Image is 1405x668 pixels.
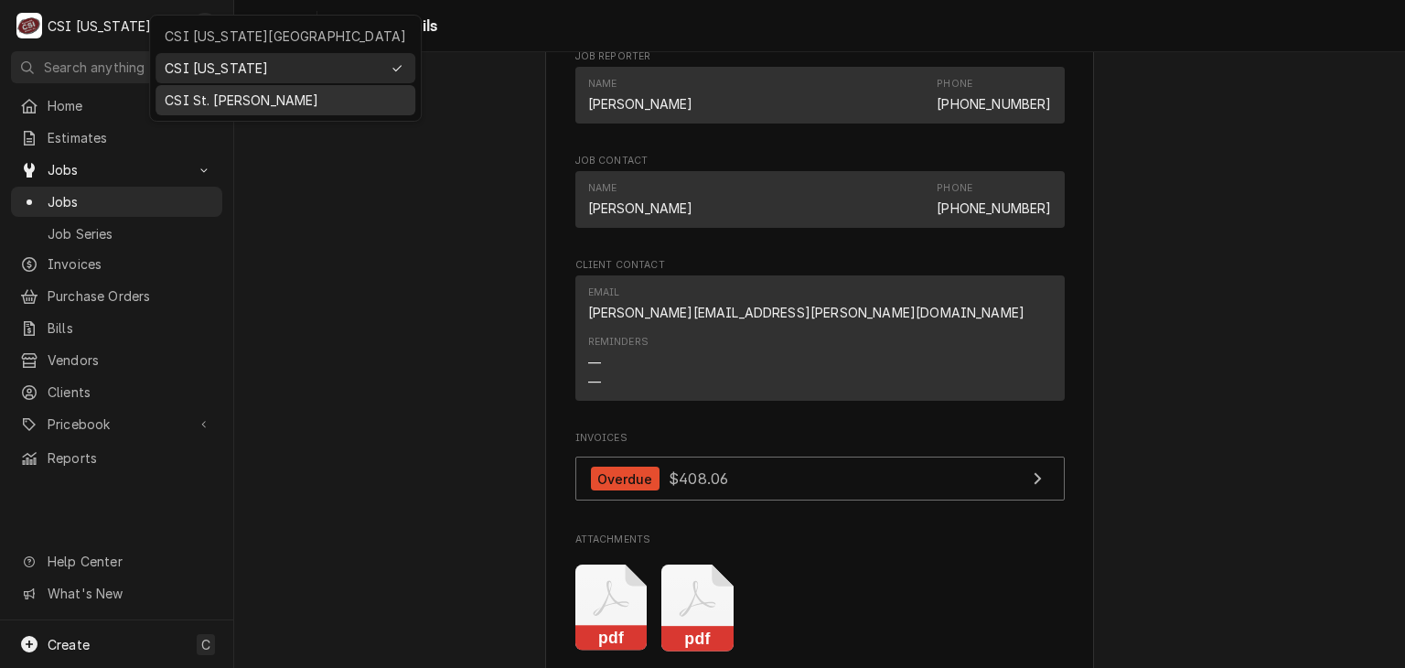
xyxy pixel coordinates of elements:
a: Go to Job Series [11,219,222,249]
div: CSI [US_STATE][GEOGRAPHIC_DATA] [165,27,406,46]
a: Go to Jobs [11,187,222,217]
span: Job Series [48,224,213,243]
span: Jobs [48,192,213,211]
div: CSI St. [PERSON_NAME] [165,91,406,110]
div: CSI [US_STATE] [165,59,381,78]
